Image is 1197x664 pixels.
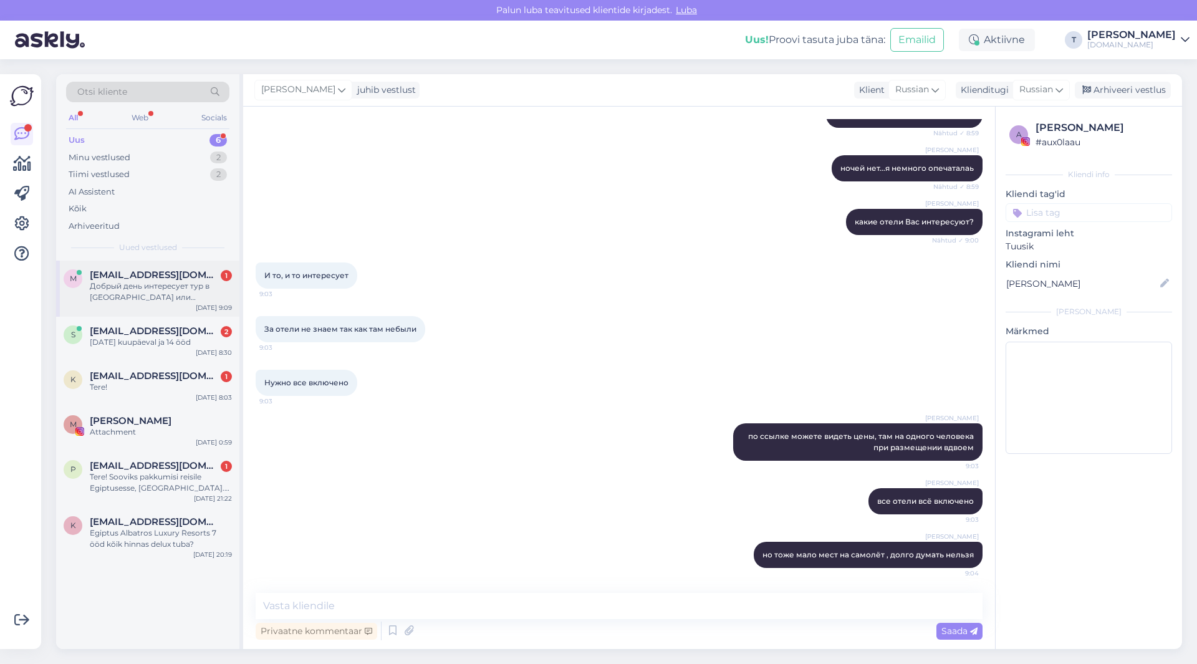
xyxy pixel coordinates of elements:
[90,426,232,438] div: Attachment
[1006,227,1172,240] p: Instagrami leht
[1075,82,1171,99] div: Arhiveeri vestlus
[90,325,219,337] span: sirli.pent@gmail.com
[1006,240,1172,253] p: Tuusik
[69,168,130,181] div: Tiimi vestlused
[855,217,974,226] span: какие отели Вас интересуют?
[77,85,127,99] span: Otsi kliente
[748,431,976,452] span: по ссылке можете видеть цены, там на одного человека при размещении вдвоем
[1087,30,1190,50] a: [PERSON_NAME][DOMAIN_NAME]
[69,152,130,164] div: Minu vestlused
[221,326,232,337] div: 2
[932,515,979,524] span: 9:03
[672,4,701,16] span: Luba
[941,625,978,637] span: Saada
[199,110,229,126] div: Socials
[193,550,232,559] div: [DATE] 20:19
[196,303,232,312] div: [DATE] 9:09
[264,324,416,334] span: За отели не знаем так как там небыли
[932,461,979,471] span: 9:03
[1006,203,1172,222] input: Lisa tag
[209,134,227,147] div: 6
[1087,30,1176,40] div: [PERSON_NAME]
[221,371,232,382] div: 1
[66,110,80,126] div: All
[956,84,1009,97] div: Klienditugi
[762,550,974,559] span: но тоже мало мест на самолёт , долго думать нельзя
[925,478,979,488] span: [PERSON_NAME]
[69,186,115,198] div: AI Assistent
[210,168,227,181] div: 2
[70,521,76,530] span: k
[119,242,177,253] span: Uued vestlused
[932,236,979,245] span: Nähtud ✓ 9:00
[264,271,349,280] span: И то, и то интересует
[352,84,416,97] div: juhib vestlust
[1006,169,1172,180] div: Kliendi info
[261,83,335,97] span: [PERSON_NAME]
[90,281,232,303] div: Добрый день интересует тур в [GEOGRAPHIC_DATA] или Черногорие на 7 дней на двоих , бюджет около [...
[90,471,232,494] div: Tere! Sooviks pakkumisi reisile Egiptusesse, [GEOGRAPHIC_DATA]. Väljalend võiks jääda kusagile 19...
[1087,40,1176,50] div: [DOMAIN_NAME]
[70,464,76,474] span: p
[256,623,377,640] div: Privaatne kommentaar
[259,397,306,406] span: 9:03
[69,134,85,147] div: Uus
[890,28,944,52] button: Emailid
[925,532,979,541] span: [PERSON_NAME]
[196,438,232,447] div: [DATE] 0:59
[925,413,979,423] span: [PERSON_NAME]
[1019,83,1053,97] span: Russian
[90,415,171,426] span: MARIE TAUTS
[259,289,306,299] span: 9:03
[90,370,219,382] span: ketrutlaskar@gmail.com
[264,378,349,387] span: Нужно все включено
[1006,325,1172,338] p: Märkmed
[71,330,75,339] span: s
[194,494,232,503] div: [DATE] 21:22
[745,34,769,46] b: Uus!
[196,393,232,402] div: [DATE] 8:03
[895,83,929,97] span: Russian
[925,145,979,155] span: [PERSON_NAME]
[1006,188,1172,201] p: Kliendi tag'id
[1016,130,1022,139] span: a
[90,269,219,281] span: marinamarksa@icloud.com
[925,199,979,208] span: [PERSON_NAME]
[221,270,232,281] div: 1
[259,343,306,352] span: 9:03
[1006,258,1172,271] p: Kliendi nimi
[90,527,232,550] div: Egiptus Albatros Luxury Resorts 7 ööd kõik hinnas delux tuba?
[90,337,232,348] div: [DATE] kuupäeval ja 14 ööd
[129,110,151,126] div: Web
[840,163,974,173] span: ночей нет...я немного опечаталаь
[932,182,979,191] span: Nähtud ✓ 8:59
[221,461,232,472] div: 1
[90,382,232,393] div: Tere!
[959,29,1035,51] div: Aktiivne
[745,32,885,47] div: Proovi tasuta juba täna:
[932,569,979,578] span: 9:04
[210,152,227,164] div: 2
[854,84,885,97] div: Klient
[932,128,979,138] span: Nähtud ✓ 8:59
[877,496,974,506] span: все отели всё включено
[69,203,87,215] div: Kõik
[1006,306,1172,317] div: [PERSON_NAME]
[90,516,219,527] span: karitadaar67@gmail.com
[1065,31,1082,49] div: T
[90,460,219,471] span: priit2379@hotmail.com
[70,274,77,283] span: m
[1006,277,1158,291] input: Lisa nimi
[196,348,232,357] div: [DATE] 8:30
[70,420,77,429] span: M
[1036,135,1168,149] div: # aux0laau
[10,84,34,108] img: Askly Logo
[70,375,76,384] span: k
[69,220,120,233] div: Arhiveeritud
[1036,120,1168,135] div: [PERSON_NAME]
